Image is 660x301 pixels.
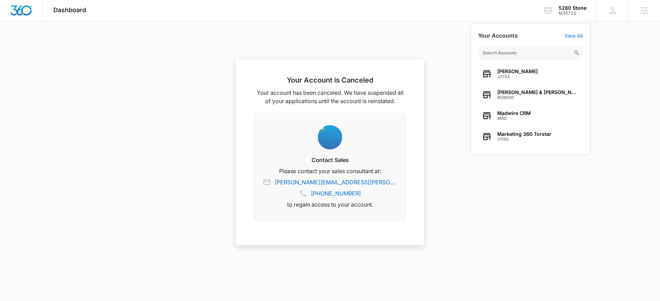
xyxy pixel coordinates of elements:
button: [PERSON_NAME]J2723 [478,63,583,84]
h3: Contact Sales [263,156,397,164]
button: Madwire CRMMAD [478,105,583,126]
span: Madwire CRM [497,110,531,116]
span: V1150 [497,137,551,142]
a: [PERSON_NAME][EMAIL_ADDRESS][PERSON_NAME][DOMAIN_NAME] [275,178,397,186]
span: MAD [497,116,531,121]
div: account name [559,5,586,11]
h2: Your Account is Canceled [254,76,406,84]
button: Marketing 360 TorstarV1150 [478,126,583,147]
span: Dashboard [53,6,86,14]
span: M26506 [497,95,579,100]
input: Search Accounts [478,46,583,60]
span: J2723 [497,74,538,79]
span: [PERSON_NAME] [497,69,538,74]
a: [PHONE_NUMBER] [311,189,361,198]
h2: Your Accounts [478,32,518,39]
span: [PERSON_NAME] & [PERSON_NAME]'s Appliance [497,90,579,95]
p: Your account has been canceled. We have suspended all of your applications until the account is r... [254,88,406,105]
span: Marketing 360 Torstar [497,131,551,137]
p: Please contact your sales consultant at: to regain access to your account. [263,167,397,209]
div: account id [559,11,586,16]
a: View All [565,33,583,39]
button: [PERSON_NAME] & [PERSON_NAME]'s ApplianceM26506 [478,84,583,105]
